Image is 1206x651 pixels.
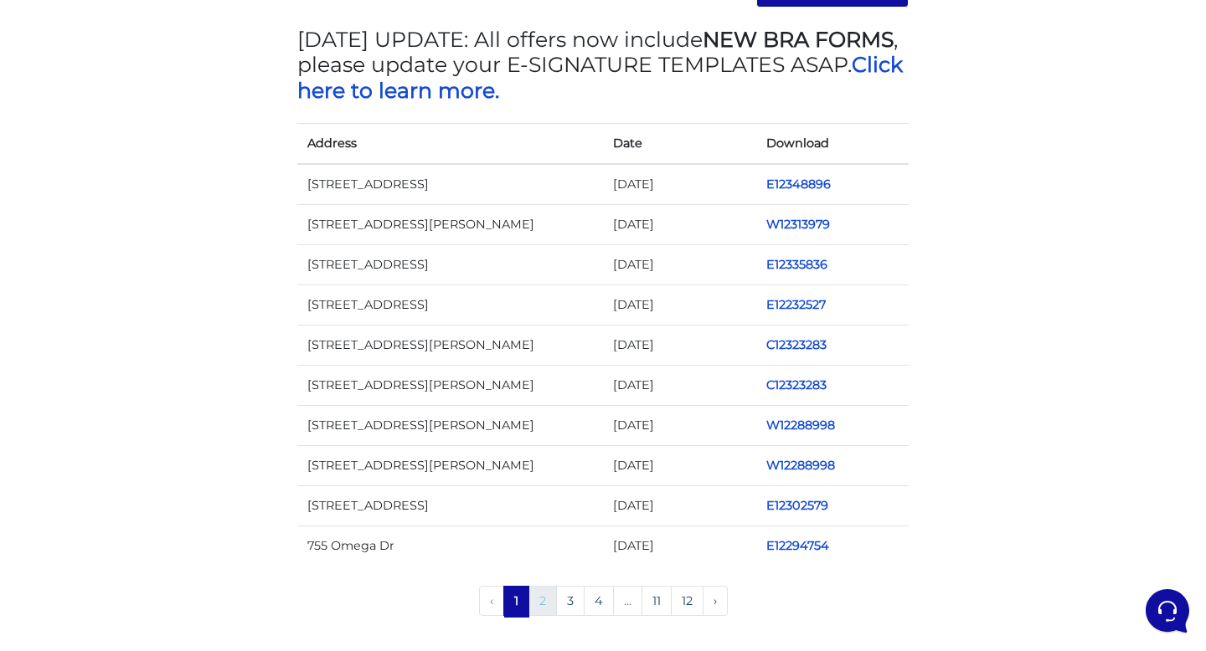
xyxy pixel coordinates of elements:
[297,123,603,164] th: Address
[479,586,504,618] li: « Previous
[603,406,756,446] td: [DATE]
[766,377,827,392] a: C12323283
[503,586,529,616] span: 1
[260,520,281,536] p: Help
[27,120,60,154] img: dark
[703,586,728,616] a: Next »
[766,498,828,513] a: E12302579
[209,234,308,248] a: Open Help Center
[297,325,603,365] td: [STREET_ADDRESS][PERSON_NAME]
[766,418,835,433] a: W12288998
[756,123,910,164] th: Download
[603,123,756,164] th: Date
[603,204,756,244] td: [DATE]
[766,538,829,553] a: E12294754
[297,366,603,406] td: [STREET_ADDRESS][PERSON_NAME]
[271,94,308,107] a: See all
[116,497,219,536] button: Messages
[144,520,192,536] p: Messages
[27,167,308,201] button: Start a Conversation
[603,526,756,566] td: [DATE]
[671,586,703,616] a: 12
[1142,586,1193,636] iframe: Customerly Messenger Launcher
[766,257,827,272] a: E12335836
[297,446,603,486] td: [STREET_ADDRESS][PERSON_NAME]
[297,204,603,244] td: [STREET_ADDRESS][PERSON_NAME]
[13,13,281,67] h2: Hello [PERSON_NAME] 👋
[766,297,826,312] a: E12232527
[297,244,603,284] td: [STREET_ADDRESS]
[528,586,557,616] a: 2
[603,446,756,486] td: [DATE]
[54,120,87,154] img: dark
[121,177,234,191] span: Start a Conversation
[766,337,827,352] a: C12323283
[642,586,672,616] a: 11
[703,27,894,52] strong: NEW BRA FORMS
[603,325,756,365] td: [DATE]
[297,164,603,205] td: [STREET_ADDRESS]
[766,177,831,192] a: E12348896
[297,52,903,102] a: Click here to learn more.
[297,486,603,526] td: [STREET_ADDRESS]
[297,406,603,446] td: [STREET_ADDRESS][PERSON_NAME]
[50,520,79,536] p: Home
[13,497,116,536] button: Home
[219,497,322,536] button: Help
[584,586,614,616] a: 4
[603,244,756,284] td: [DATE]
[297,284,603,325] td: [STREET_ADDRESS]
[603,284,756,325] td: [DATE]
[603,486,756,526] td: [DATE]
[27,234,114,248] span: Find an Answer
[603,366,756,406] td: [DATE]
[297,526,603,566] td: 755 Omega Dr
[766,458,835,473] a: W12288998
[603,164,756,205] td: [DATE]
[38,270,274,287] input: Search for an Article...
[766,217,830,232] a: W12313979
[27,94,136,107] span: Your Conversations
[297,27,909,103] h3: [DATE] UPDATE: All offers now include , please update your E-SIGNATURE TEMPLATES ASAP.
[556,586,585,616] a: 3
